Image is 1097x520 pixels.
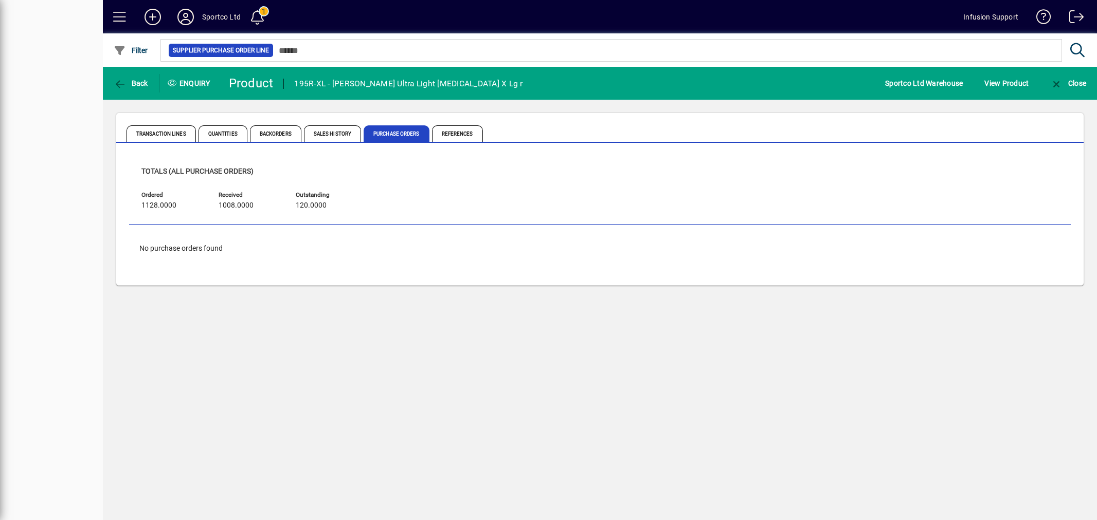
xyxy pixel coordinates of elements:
[219,192,280,198] span: Received
[304,125,361,142] span: Sales History
[141,201,176,210] span: 1128.0000
[111,74,151,92] button: Back
[159,75,221,91] div: Enquiry
[1048,74,1089,92] button: Close
[169,8,202,26] button: Profile
[114,79,148,87] span: Back
[129,233,1071,264] div: No purchase orders found
[229,75,274,91] div: Product
[141,192,203,198] span: Ordered
[114,46,148,54] span: Filter
[111,41,151,60] button: Filter
[1062,2,1084,35] a: Logout
[984,75,1029,91] span: View Product
[963,9,1018,25] div: Infusion Support
[219,201,254,210] span: 1008.0000
[296,192,357,198] span: Outstanding
[364,125,429,142] span: Purchase Orders
[1029,2,1051,35] a: Knowledge Base
[1039,74,1097,92] app-page-header-button: Close enquiry
[432,125,483,142] span: References
[127,125,196,142] span: Transaction Lines
[296,201,327,210] span: 120.0000
[199,125,247,142] span: Quantities
[883,74,965,92] button: Sportco Ltd Warehouse
[136,8,169,26] button: Add
[202,9,241,25] div: Sportco Ltd
[141,167,254,175] span: Totals (all purchase orders)
[1050,79,1086,87] span: Close
[294,76,523,92] div: 195R-XL - [PERSON_NAME] Ultra Light [MEDICAL_DATA] X Lg r
[250,125,301,142] span: Backorders
[885,75,963,91] span: Sportco Ltd Warehouse
[103,74,159,92] app-page-header-button: Back
[982,74,1031,92] button: View Product
[173,45,269,55] span: Supplier Purchase Order Line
